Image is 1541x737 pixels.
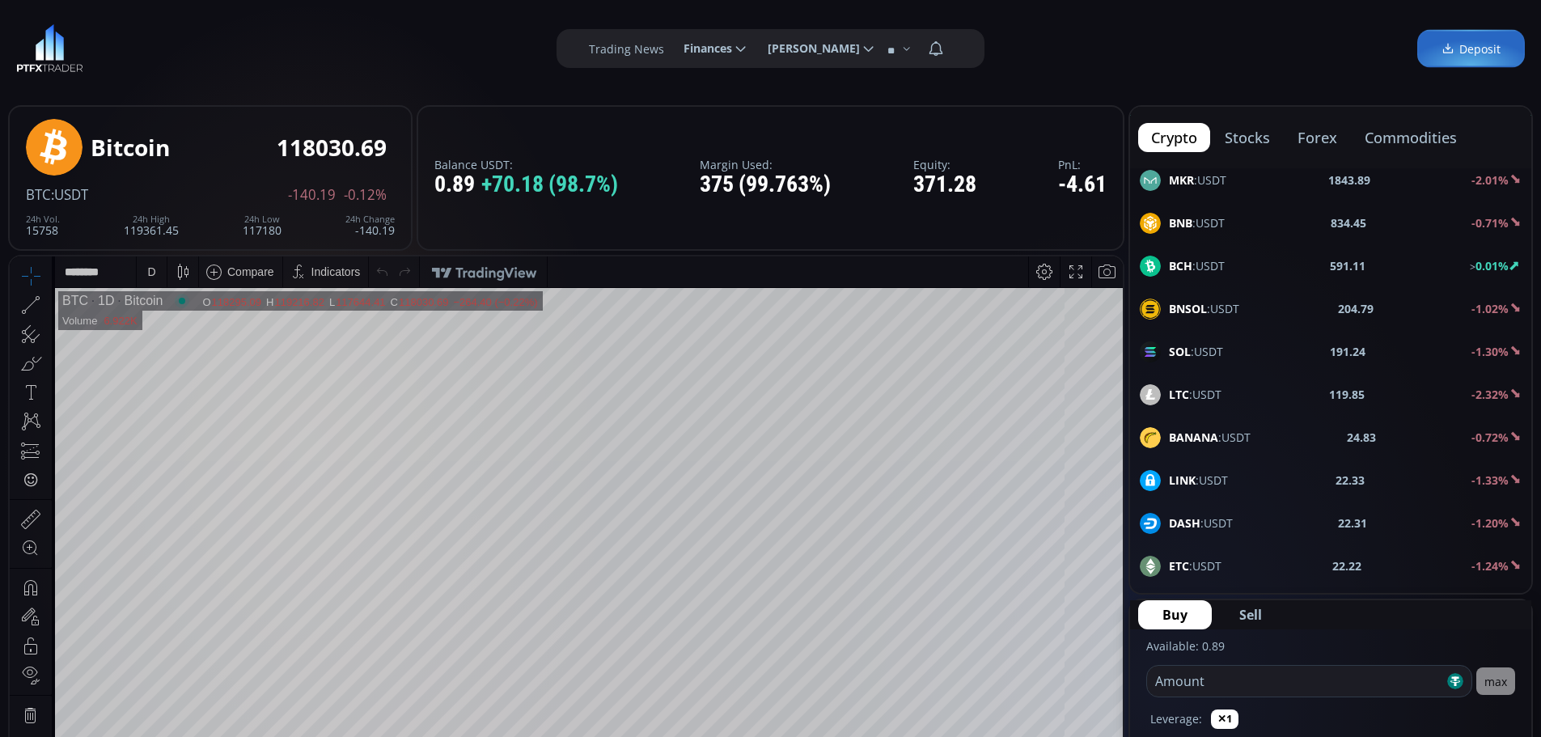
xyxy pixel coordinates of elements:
[302,9,351,22] div: Indicators
[1471,172,1509,188] b: -2.01%
[929,650,1006,663] span: 14:06:09 (UTC)
[434,159,618,171] label: Balance USDT:
[1169,172,1226,188] span: :USDT
[481,172,618,197] span: +70.18 (98.7%)
[1169,344,1191,359] b: SOL
[1169,472,1196,488] b: LINK
[1338,300,1374,317] b: 204.79
[1215,600,1286,629] button: Sell
[256,40,265,52] div: H
[1138,600,1212,629] button: Buy
[756,32,860,65] span: [PERSON_NAME]
[37,604,44,625] div: Hide Drawings Toolbar
[1169,387,1189,402] b: LTC
[243,214,282,224] div: 24h Low
[1471,301,1509,316] b: -1.02%
[434,172,618,197] div: 0.89
[1285,123,1350,152] button: forex
[913,172,976,197] div: 371.28
[1470,260,1475,273] span: >
[700,172,831,197] div: 375 (99.763%)
[1471,472,1509,488] b: -1.33%
[1471,344,1509,359] b: -1.30%
[1169,257,1225,274] span: :USDT
[277,135,387,160] div: 118030.69
[1138,123,1210,152] button: crypto
[1169,558,1189,574] b: ETC
[1169,515,1233,532] span: :USDT
[288,188,336,202] span: -140.19
[326,40,375,52] div: 117644.41
[124,214,179,236] div: 119361.45
[82,650,94,663] div: 1y
[1332,557,1361,574] b: 22.22
[1169,386,1221,403] span: :USDT
[193,40,201,52] div: O
[94,58,127,70] div: 6.922K
[1027,642,1050,672] div: Toggle Percentage
[1330,343,1365,360] b: 191.24
[1169,515,1200,531] b: DASH
[700,159,831,171] label: Margin Used:
[1338,515,1367,532] b: 22.31
[1169,557,1221,574] span: :USDT
[51,185,88,204] span: :USDT
[1169,214,1225,231] span: :USDT
[589,40,664,57] label: Trading News
[1471,215,1509,231] b: -0.71%
[183,650,196,663] div: 1d
[202,40,252,52] div: 118295.09
[344,188,387,202] span: -0.12%
[159,650,172,663] div: 5d
[243,214,282,236] div: 117180
[1212,123,1283,152] button: stocks
[1211,709,1238,729] button: ✕1
[345,214,395,224] div: 24h Change
[104,37,153,52] div: Bitcoin
[1162,605,1188,625] span: Buy
[1328,172,1370,188] b: 1843.89
[1329,386,1365,403] b: 119.85
[1336,472,1365,489] b: 22.33
[1417,30,1525,68] a: Deposit
[1050,642,1077,672] div: Toggle Log Scale
[1169,430,1218,445] b: BANANA
[923,642,1012,672] button: 14:06:09 (UTC)
[1347,429,1376,446] b: 24.83
[320,40,326,52] div: L
[1058,159,1107,171] label: PnL:
[1082,650,1104,663] div: auto
[16,24,83,73] img: LOGO
[26,214,60,224] div: 24h Vol.
[1169,301,1207,316] b: BNSOL
[26,214,60,236] div: 15758
[345,214,395,236] div: -140.19
[1330,257,1365,274] b: 591.11
[91,135,170,160] div: Bitcoin
[58,650,70,663] div: 5y
[1471,387,1509,402] b: -2.32%
[1352,123,1470,152] button: commodities
[53,58,87,70] div: Volume
[1150,710,1202,727] label: Leverage:
[1169,258,1192,273] b: BCH
[165,37,180,52] div: Market open
[1146,638,1225,654] label: Available: 0.89
[1056,650,1071,663] div: log
[1169,300,1239,317] span: :USDT
[1239,605,1262,625] span: Sell
[218,9,265,22] div: Compare
[389,40,438,52] div: 118030.69
[138,9,146,22] div: D
[672,32,732,65] span: Finances
[265,40,314,52] div: 119216.82
[15,216,28,231] div: 
[124,214,179,224] div: 24h High
[217,642,243,672] div: Go to
[1169,429,1251,446] span: :USDT
[105,650,121,663] div: 3m
[1471,430,1509,445] b: -0.72%
[1442,40,1501,57] span: Deposit
[78,37,104,52] div: 1D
